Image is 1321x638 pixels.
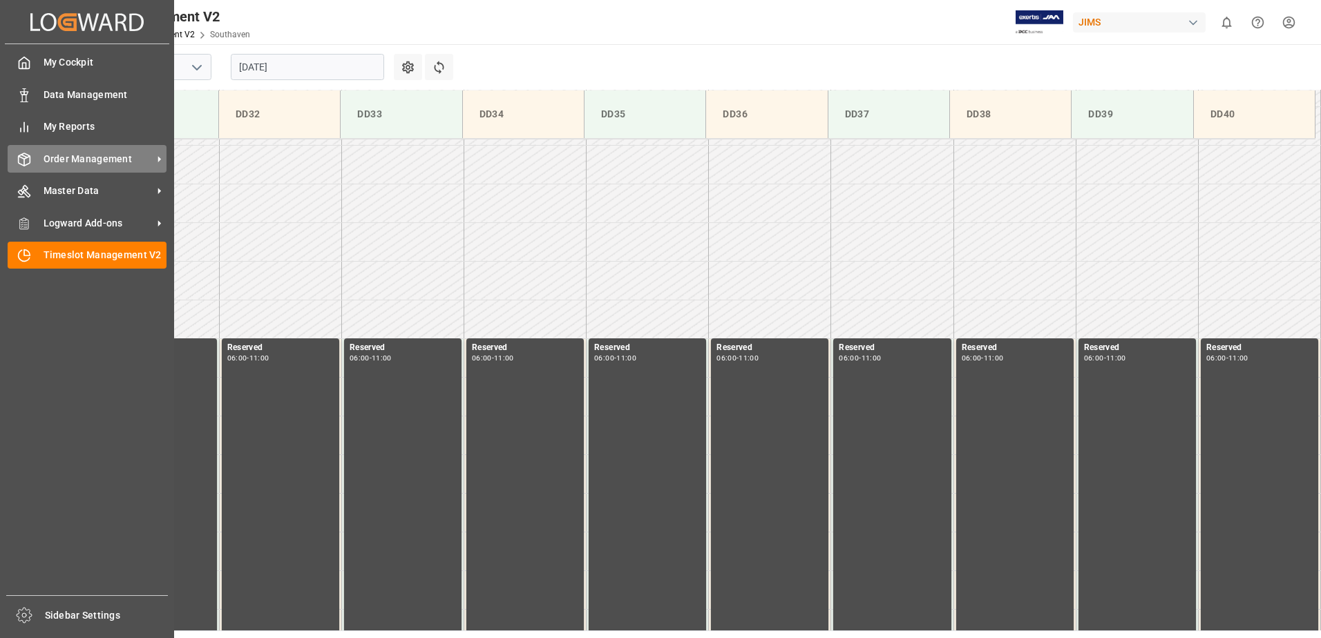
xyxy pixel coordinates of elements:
[44,248,167,262] span: Timeslot Management V2
[1084,341,1190,355] div: Reserved
[1242,7,1273,38] button: Help Center
[594,341,701,355] div: Reserved
[984,355,1004,361] div: 11:00
[247,355,249,361] div: -
[594,355,614,361] div: 06:00
[8,242,167,269] a: Timeslot Management V2
[981,355,983,361] div: -
[227,341,334,355] div: Reserved
[717,101,816,127] div: DD36
[45,608,169,623] span: Sidebar Settings
[1211,7,1242,38] button: show 0 new notifications
[44,184,153,198] span: Master Data
[839,101,938,127] div: DD37
[494,355,514,361] div: 11:00
[370,355,372,361] div: -
[1205,101,1304,127] div: DD40
[492,355,494,361] div: -
[1016,10,1063,35] img: Exertis%20JAM%20-%20Email%20Logo.jpg_1722504956.jpg
[231,54,384,80] input: DD.MM.YYYY
[350,355,370,361] div: 06:00
[230,101,329,127] div: DD32
[862,355,882,361] div: 11:00
[736,355,739,361] div: -
[839,355,859,361] div: 06:00
[716,341,823,355] div: Reserved
[474,101,573,127] div: DD34
[1073,9,1211,35] button: JIMS
[961,101,1060,127] div: DD38
[44,88,167,102] span: Data Management
[962,355,982,361] div: 06:00
[616,355,636,361] div: 11:00
[839,341,945,355] div: Reserved
[472,341,578,355] div: Reserved
[472,355,492,361] div: 06:00
[596,101,694,127] div: DD35
[8,49,167,76] a: My Cockpit
[1083,101,1181,127] div: DD39
[249,355,269,361] div: 11:00
[44,55,167,70] span: My Cockpit
[1073,12,1206,32] div: JIMS
[1104,355,1106,361] div: -
[962,341,1068,355] div: Reserved
[186,57,207,78] button: open menu
[44,119,167,134] span: My Reports
[1228,355,1248,361] div: 11:00
[8,81,167,108] a: Data Management
[859,355,861,361] div: -
[739,355,759,361] div: 11:00
[227,355,247,361] div: 06:00
[716,355,736,361] div: 06:00
[372,355,392,361] div: 11:00
[1206,341,1313,355] div: Reserved
[350,341,456,355] div: Reserved
[614,355,616,361] div: -
[1106,355,1126,361] div: 11:00
[44,152,153,166] span: Order Management
[1084,355,1104,361] div: 06:00
[44,216,153,231] span: Logward Add-ons
[1206,355,1226,361] div: 06:00
[1226,355,1228,361] div: -
[352,101,450,127] div: DD33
